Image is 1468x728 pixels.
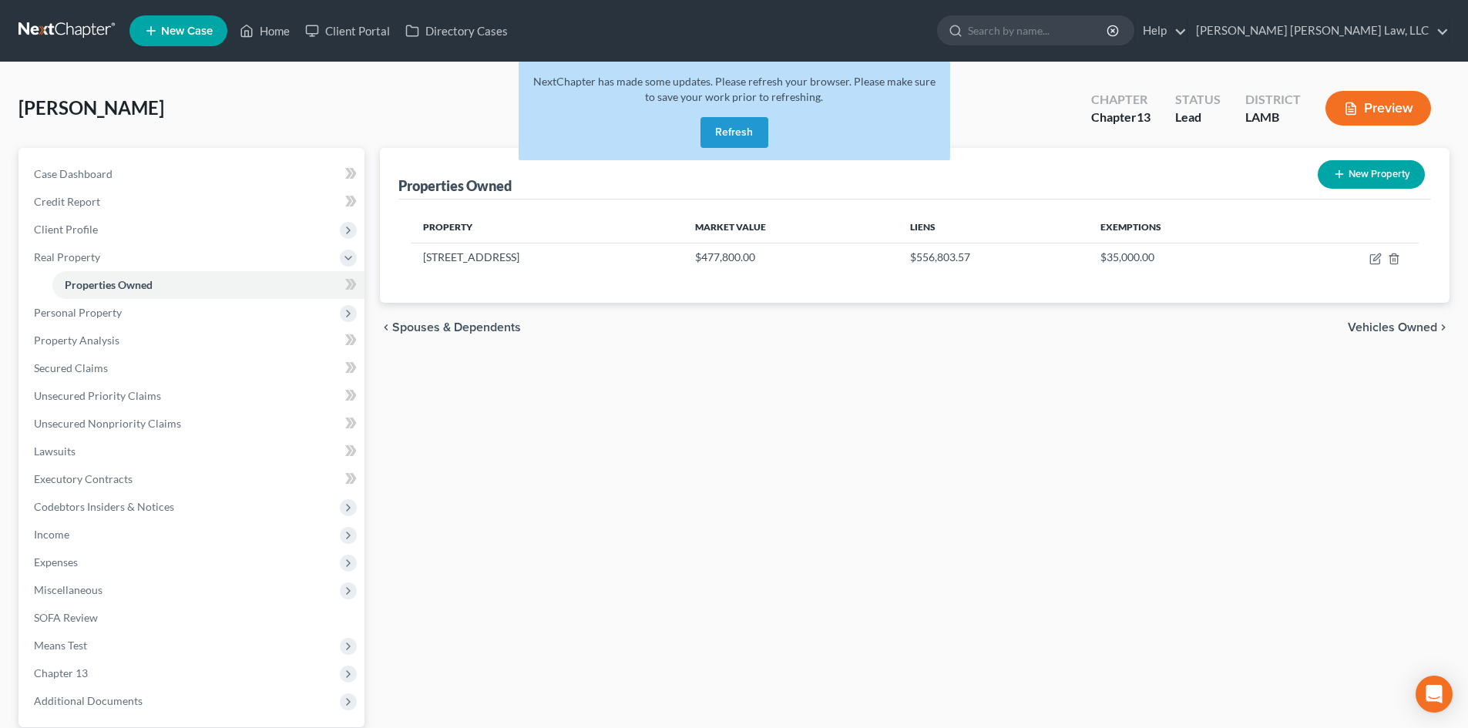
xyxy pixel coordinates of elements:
[161,25,213,37] span: New Case
[1325,91,1431,126] button: Preview
[1348,321,1437,334] span: Vehicles Owned
[1437,321,1450,334] i: chevron_right
[22,354,364,382] a: Secured Claims
[34,389,161,402] span: Unsecured Priority Claims
[398,17,516,45] a: Directory Cases
[18,96,164,119] span: [PERSON_NAME]
[22,188,364,216] a: Credit Report
[411,212,683,243] th: Property
[34,223,98,236] span: Client Profile
[34,639,87,652] span: Means Test
[297,17,398,45] a: Client Portal
[34,361,108,374] span: Secured Claims
[22,465,364,493] a: Executory Contracts
[392,321,521,334] span: Spouses & Dependents
[34,500,174,513] span: Codebtors Insiders & Notices
[1245,91,1301,109] div: District
[1318,160,1425,189] button: New Property
[34,250,100,263] span: Real Property
[65,278,153,291] span: Properties Owned
[398,176,512,195] div: Properties Owned
[34,306,122,319] span: Personal Property
[22,604,364,632] a: SOFA Review
[411,243,683,272] td: [STREET_ADDRESS]
[34,472,133,485] span: Executory Contracts
[1175,109,1221,126] div: Lead
[52,271,364,299] a: Properties Owned
[700,117,768,148] button: Refresh
[34,666,88,679] span: Chapter 13
[1091,109,1151,126] div: Chapter
[683,212,898,243] th: Market Value
[683,243,898,272] td: $477,800.00
[1348,321,1450,334] button: Vehicles Owned chevron_right
[22,438,364,465] a: Lawsuits
[533,75,936,103] span: NextChapter has made some updates. Please refresh your browser. Please make sure to save your wor...
[34,334,119,347] span: Property Analysis
[380,321,392,334] i: chevron_left
[1088,212,1280,243] th: Exemptions
[34,445,76,458] span: Lawsuits
[34,195,100,208] span: Credit Report
[232,17,297,45] a: Home
[22,327,364,354] a: Property Analysis
[22,382,364,410] a: Unsecured Priority Claims
[22,410,364,438] a: Unsecured Nonpriority Claims
[898,243,1088,272] td: $556,803.57
[1188,17,1449,45] a: [PERSON_NAME] [PERSON_NAME] Law, LLC
[1175,91,1221,109] div: Status
[34,555,78,569] span: Expenses
[968,16,1109,45] input: Search by name...
[1135,17,1187,45] a: Help
[1137,109,1151,124] span: 13
[1088,243,1280,272] td: $35,000.00
[898,212,1088,243] th: Liens
[34,583,102,596] span: Miscellaneous
[22,160,364,188] a: Case Dashboard
[1245,109,1301,126] div: LAMB
[1416,676,1453,713] div: Open Intercom Messenger
[34,417,181,430] span: Unsecured Nonpriority Claims
[34,167,113,180] span: Case Dashboard
[34,528,69,541] span: Income
[380,321,521,334] button: chevron_left Spouses & Dependents
[1091,91,1151,109] div: Chapter
[34,694,143,707] span: Additional Documents
[34,611,98,624] span: SOFA Review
